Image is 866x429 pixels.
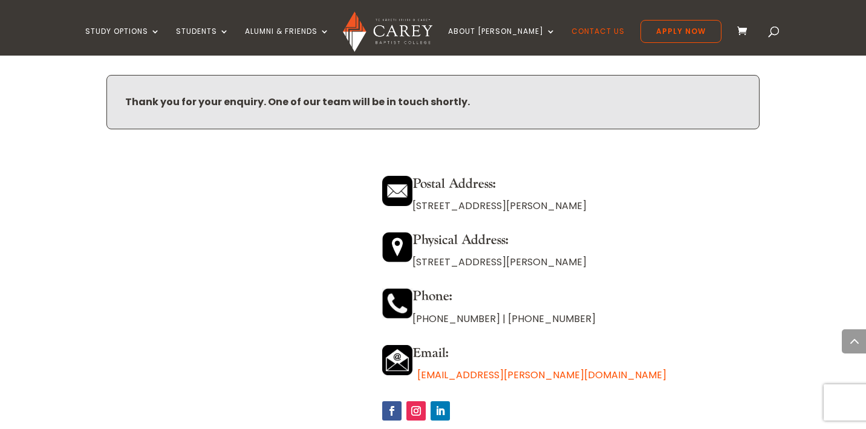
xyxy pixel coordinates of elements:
[431,401,450,421] a: Follow on LinkedIn
[382,345,412,375] img: Email.png
[382,288,412,318] img: Phone.jpg
[382,232,760,254] h4: Physical Address:
[448,27,556,56] a: About [PERSON_NAME]
[382,232,412,262] img: Physical-Address-300x300.png
[382,401,402,421] a: Follow on Facebook
[343,11,432,52] img: Carey Baptist College
[382,198,760,214] p: [STREET_ADDRESS][PERSON_NAME]
[382,176,760,198] h4: Postal Address:
[382,254,760,270] p: [STREET_ADDRESS][PERSON_NAME]
[176,27,229,56] a: Students
[640,20,721,43] a: Apply Now
[382,176,412,206] img: Postal-Address.png
[125,95,470,109] b: Thank you for your enquiry. One of our team will be in touch shortly.
[382,345,760,367] h4: Email:
[382,311,760,327] p: [PHONE_NUMBER] | [PHONE_NUMBER]
[382,288,760,310] h4: Phone:
[406,401,426,421] a: Follow on Instagram
[245,27,330,56] a: Alumni & Friends
[85,27,160,56] a: Study Options
[417,368,666,382] a: [EMAIL_ADDRESS][PERSON_NAME][DOMAIN_NAME]
[571,27,625,56] a: Contact Us
[106,75,760,129] div: Thank you for your enquiry. One of our team will be in touch shortly.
